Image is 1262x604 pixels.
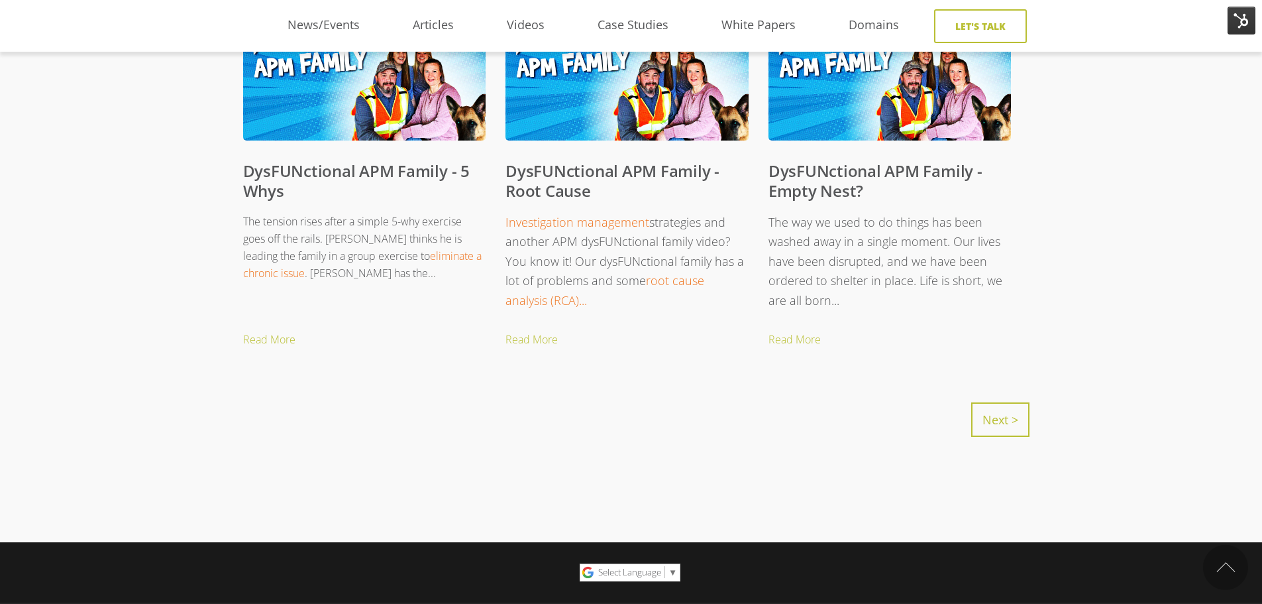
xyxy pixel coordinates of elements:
[505,160,719,202] a: DysFUNctional APM Family - Root Cause
[243,213,486,282] p: The tension rises after a simple 5-why exercise goes off the rails. [PERSON_NAME] thinks he is le...
[971,402,1029,437] a: Next >
[571,15,695,35] a: Case Studies
[822,15,925,35] a: Domains
[695,15,822,35] a: White Papers
[505,330,768,350] a: Read More
[505,214,744,308] span: strategies and another APM dysFUNctional family video? You know it! Our dysFUNctional family has ...
[668,566,677,578] span: ▼
[386,15,480,35] a: Articles
[768,8,1012,152] img: DysFUNctional APM Family - Empty Nest?
[505,8,749,152] img: DysFUNctional APM Family - Root Cause
[243,8,486,152] img: DysFUNctional APM Family - 5 Whys
[768,214,1002,308] span: The way we used to do things has been washed away in a single moment. Our lives have been disrupt...
[598,566,677,578] a: Select Language​
[768,160,982,202] a: DysFUNctional APM Family - Empty Nest?
[480,15,571,35] a: Videos
[243,330,506,350] a: Read More
[505,214,649,230] a: Investigation management
[934,9,1027,43] a: Let's Talk
[598,566,661,578] span: Select Language
[505,272,704,308] a: root cause analysis (RCA)...
[768,330,1031,350] a: Read More
[243,160,470,202] a: DysFUNctional APM Family - 5 Whys
[261,15,386,35] a: News/Events
[1228,7,1255,34] img: HubSpot Tools Menu Toggle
